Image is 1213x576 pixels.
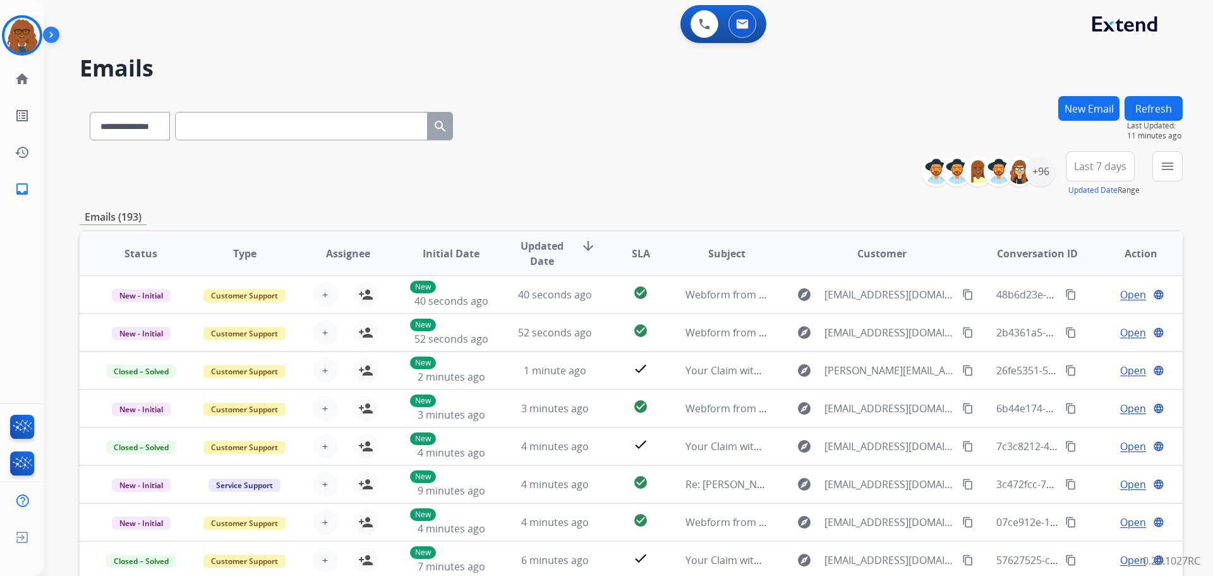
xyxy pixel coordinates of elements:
[203,289,286,302] span: Customer Support
[410,281,436,293] p: New
[106,365,176,378] span: Closed – Solved
[203,365,286,378] span: Customer Support
[1143,553,1200,568] p: 0.20.1027RC
[514,238,571,269] span: Updated Date
[358,477,373,492] mat-icon: person_add
[410,508,436,521] p: New
[322,439,328,454] span: +
[414,294,488,308] span: 40 seconds ago
[633,399,648,414] mat-icon: check_circle
[418,446,485,460] span: 4 minutes ago
[418,522,485,536] span: 4 minutes ago
[203,403,286,416] span: Customer Support
[203,441,286,454] span: Customer Support
[1120,325,1146,340] span: Open
[1065,517,1077,528] mat-icon: content_copy
[326,246,370,261] span: Assignee
[15,71,30,87] mat-icon: home
[313,282,338,307] button: +
[518,288,592,302] span: 40 seconds ago
[358,401,373,416] mat-icon: person_add
[797,363,812,378] mat-icon: explore
[1120,439,1146,454] span: Open
[203,555,286,568] span: Customer Support
[1120,363,1146,378] span: Open
[15,181,30,197] mat-icon: inbox
[962,441,974,452] mat-icon: content_copy
[410,357,436,369] p: New
[203,517,286,530] span: Customer Support
[633,513,648,528] mat-icon: check_circle
[1120,515,1146,530] span: Open
[1065,441,1077,452] mat-icon: content_copy
[358,439,373,454] mat-icon: person_add
[1079,231,1183,276] th: Action
[708,246,745,261] span: Subject
[1066,151,1135,181] button: Last 7 days
[1120,401,1146,416] span: Open
[632,246,650,261] span: SLA
[1065,365,1077,376] mat-icon: content_copy
[962,365,974,376] mat-icon: content_copy
[1127,121,1183,131] span: Last Updated:
[1120,553,1146,568] span: Open
[1120,287,1146,302] span: Open
[685,364,795,377] span: Your Claim with Extend
[685,553,795,567] span: Your Claim with Extend
[208,479,281,492] span: Service Support
[1153,403,1164,414] mat-icon: language
[322,553,328,568] span: +
[824,287,955,302] span: [EMAIL_ADDRESS][DOMAIN_NAME]
[358,553,373,568] mat-icon: person_add
[996,515,1191,529] span: 07ce912e-1033-4138-a86c-a9869de8b573
[996,364,1188,377] span: 26fe5351-5f40-4bb2-b6d9-c0cd4e087134
[106,555,176,568] span: Closed – Solved
[521,553,589,567] span: 6 minutes ago
[1153,289,1164,300] mat-icon: language
[824,363,955,378] span: [PERSON_NAME][EMAIL_ADDRESS][PERSON_NAME][DOMAIN_NAME]
[322,287,328,302] span: +
[996,288,1193,302] span: 48b6d23e-6c07-4560-b771-c4b7ccbbb857
[358,287,373,302] mat-icon: person_add
[418,560,485,573] span: 7 minutes ago
[685,515,972,529] span: Webform from [EMAIL_ADDRESS][DOMAIN_NAME] on [DATE]
[633,437,648,452] mat-icon: check
[997,246,1078,261] span: Conversation ID
[996,401,1191,415] span: 6b44e174-8416-4e9d-af37-63154a852bb9
[322,477,328,492] span: +
[1153,441,1164,452] mat-icon: language
[685,288,972,302] span: Webform from [EMAIL_ADDRESS][DOMAIN_NAME] on [DATE]
[797,401,812,416] mat-icon: explore
[124,246,157,261] span: Status
[962,555,974,566] mat-icon: content_copy
[797,515,812,530] mat-icon: explore
[685,477,935,491] span: Re: [PERSON_NAME] has been delivered for servicing
[685,439,795,453] span: Your Claim with Extend
[80,209,147,225] p: Emails (193)
[322,363,328,378] span: +
[80,56,1183,81] h2: Emails
[1068,185,1118,195] button: Updated Date
[4,18,40,53] img: avatar
[1065,289,1077,300] mat-icon: content_copy
[797,287,812,302] mat-icon: explore
[633,475,648,490] mat-icon: check_circle
[410,432,436,445] p: New
[313,434,338,459] button: +
[313,396,338,421] button: +
[313,358,338,383] button: +
[410,395,436,407] p: New
[418,370,485,384] span: 2 minutes ago
[633,551,648,566] mat-icon: check
[358,363,373,378] mat-icon: person_add
[996,553,1185,567] span: 57627525-c6ea-45f1-a938-b8f36ce37100
[581,238,596,254] mat-icon: arrow_downward
[824,553,955,568] span: [EMAIL_ADDRESS][DOMAIN_NAME]
[824,477,955,492] span: [EMAIL_ADDRESS][DOMAIN_NAME]
[1065,555,1077,566] mat-icon: content_copy
[233,246,256,261] span: Type
[524,364,586,377] span: 1 minute ago
[410,546,436,559] p: New
[1160,159,1175,174] mat-icon: menu
[824,401,955,416] span: [EMAIL_ADDRESS][DOMAIN_NAME]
